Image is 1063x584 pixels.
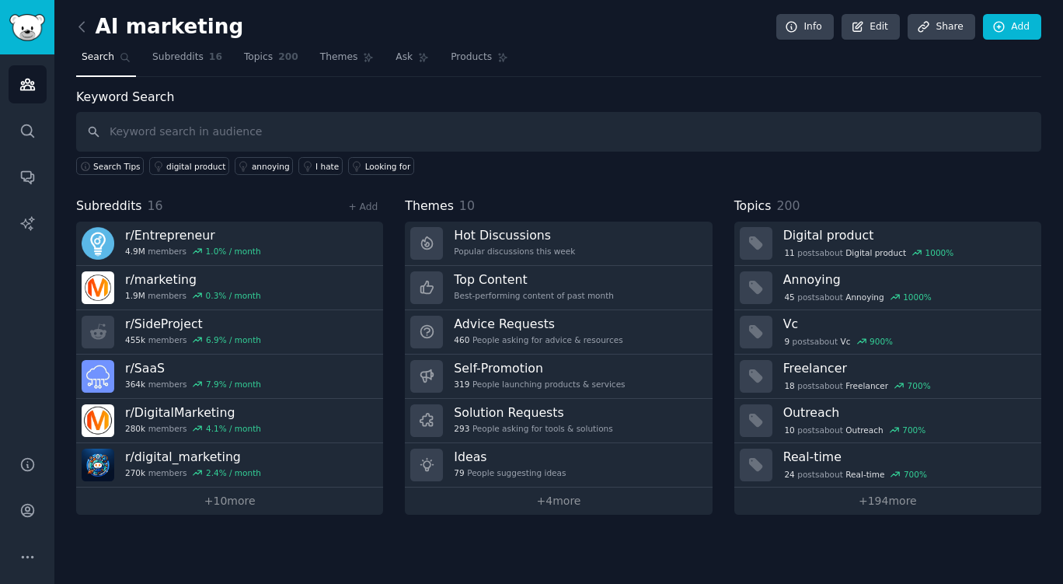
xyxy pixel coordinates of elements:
img: DigitalMarketing [82,404,114,437]
a: r/marketing1.9Mmembers0.3% / month [76,266,383,310]
div: 1000 % [925,247,954,258]
a: Freelancer18postsaboutFreelancer700% [734,355,1041,399]
img: GummySearch logo [9,14,45,41]
span: Vc [841,336,851,347]
div: post s about [783,423,927,437]
span: Themes [405,197,454,216]
h3: r/ SaaS [125,360,261,376]
div: People asking for advice & resources [454,334,622,345]
a: + Add [348,201,378,212]
div: Best-performing content of past month [454,290,614,301]
span: 200 [776,198,800,213]
span: 280k [125,423,145,434]
span: 200 [278,51,298,65]
div: 1.0 % / month [206,246,261,257]
h3: r/ Entrepreneur [125,227,261,243]
div: Popular discussions this week [454,246,575,257]
h3: Advice Requests [454,316,622,332]
a: Top ContentBest-performing content of past month [405,266,712,310]
h3: Solution Requests [454,404,612,421]
a: Products [445,45,514,77]
a: +194more [734,488,1041,515]
input: Keyword search in audience [76,112,1041,152]
div: digital product [166,161,225,172]
a: +4more [405,488,712,515]
a: r/SideProject455kmembers6.9% / month [76,310,383,355]
label: Keyword Search [76,89,174,104]
span: 9 [784,336,789,347]
div: 6.9 % / month [206,334,261,345]
a: r/DigitalMarketing280kmembers4.1% / month [76,399,383,443]
h3: Top Content [454,271,614,288]
span: Subreddits [152,51,204,65]
img: Entrepreneur [82,227,114,260]
h3: Digital product [783,227,1030,243]
div: People asking for tools & solutions [454,423,612,434]
img: digital_marketing [82,449,114,481]
div: members [125,467,261,478]
div: People launching products & services [454,379,625,390]
div: 1000 % [903,292,932,302]
a: Digital product11postsaboutDigital product1000% [734,222,1041,266]
div: 700 % [904,469,927,480]
span: 293 [454,423,469,434]
div: annoying [252,161,290,172]
button: Search Tips [76,157,144,175]
h3: r/ digital_marketing [125,449,261,465]
div: 700 % [908,380,931,391]
a: Looking for [348,157,414,175]
div: members [125,290,261,301]
span: 1.9M [125,290,145,301]
span: Topics [734,197,772,216]
a: Annoying45postsaboutAnnoying1000% [734,266,1041,310]
a: Ideas79People suggesting ideas [405,443,712,488]
div: post s about [783,246,955,260]
img: SaaS [82,360,114,393]
div: post s about [783,290,933,304]
a: r/SaaS364kmembers7.9% / month [76,355,383,399]
div: post s about [783,467,929,481]
h3: Freelancer [783,360,1030,376]
span: Subreddits [76,197,142,216]
span: 16 [148,198,163,213]
a: Share [908,14,974,40]
a: Search [76,45,136,77]
a: Self-Promotion319People launching products & services [405,355,712,399]
span: 270k [125,467,145,478]
h3: r/ SideProject [125,316,261,332]
h3: Self-Promotion [454,360,625,376]
img: marketing [82,271,114,304]
span: 10 [784,425,794,435]
a: Info [776,14,834,40]
span: 16 [209,51,222,65]
span: 10 [459,198,475,213]
div: I hate [315,161,339,172]
a: Vc9postsaboutVc900% [734,310,1041,355]
a: Outreach10postsaboutOutreach700% [734,399,1041,443]
div: 7.9 % / month [206,379,261,390]
h3: r/ marketing [125,271,261,288]
a: Real-time24postsaboutReal-time700% [734,443,1041,488]
a: r/digital_marketing270kmembers2.4% / month [76,443,383,488]
div: 700 % [902,425,925,435]
h3: Outreach [783,404,1030,421]
span: Products [451,51,492,65]
div: post s about [783,379,932,393]
a: Subreddits16 [147,45,228,77]
span: 319 [454,379,469,390]
a: Edit [842,14,900,40]
a: Ask [390,45,434,77]
h3: Real-time [783,449,1030,465]
h3: Ideas [454,449,566,465]
div: 0.3 % / month [206,290,261,301]
div: Looking for [365,161,411,172]
span: Topics [244,51,273,65]
span: 45 [784,292,794,302]
div: members [125,334,261,345]
a: I hate [298,157,343,175]
h3: Annoying [783,271,1030,288]
span: Annoying [845,292,884,302]
span: Real-time [845,469,884,480]
span: 11 [784,247,794,258]
span: Freelancer [845,380,888,391]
